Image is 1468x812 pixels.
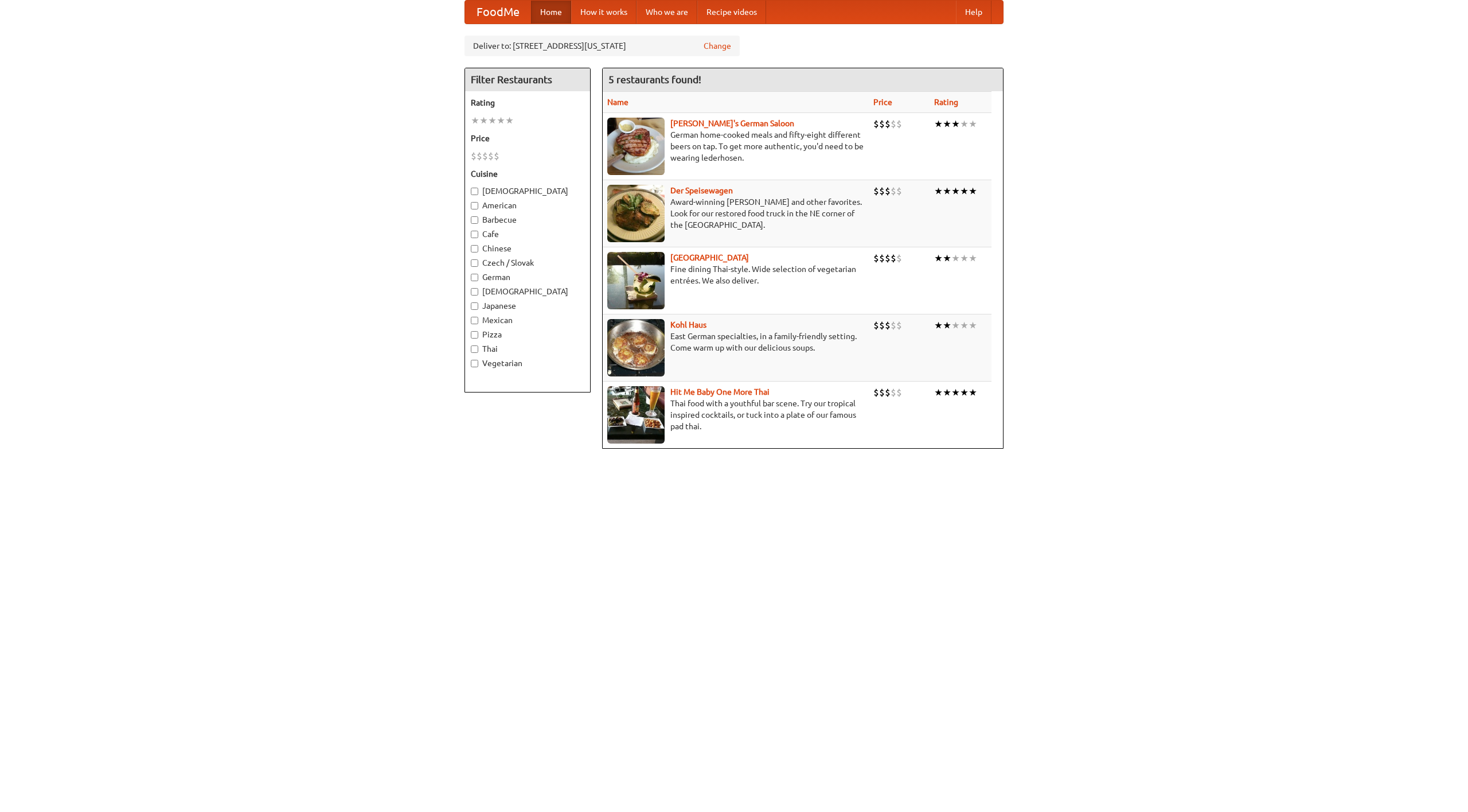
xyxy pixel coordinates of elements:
a: Der Speisewagen [670,186,733,195]
li: ★ [960,252,969,265]
a: How it works [571,1,637,24]
h4: Filter Restaurants [465,68,590,91]
li: $ [896,386,902,399]
li: $ [873,118,879,130]
input: Cafe [471,231,478,238]
li: $ [891,118,896,130]
li: $ [885,252,891,265]
label: [DEMOGRAPHIC_DATA] [471,286,584,297]
div: Deliver to: [STREET_ADDRESS][US_STATE] [464,36,740,56]
a: [PERSON_NAME]'s German Saloon [670,119,794,128]
p: East German specialties, in a family-friendly setting. Come warm up with our delicious soups. [607,331,864,353]
h5: Rating [471,97,584,108]
li: ★ [479,114,488,127]
li: $ [494,150,499,162]
li: ★ [497,114,505,127]
li: $ [885,319,891,332]
input: Vegetarian [471,360,478,367]
a: Rating [934,98,958,107]
input: Thai [471,345,478,353]
a: Help [956,1,991,24]
a: [GEOGRAPHIC_DATA] [670,253,749,262]
a: Price [873,98,892,107]
label: [DEMOGRAPHIC_DATA] [471,185,584,197]
li: ★ [951,185,960,197]
h5: Cuisine [471,168,584,180]
li: ★ [943,185,951,197]
label: Mexican [471,314,584,326]
input: [DEMOGRAPHIC_DATA] [471,188,478,195]
li: ★ [488,114,497,127]
img: satay.jpg [607,252,665,309]
li: $ [488,150,494,162]
img: esthers.jpg [607,118,665,175]
input: Czech / Slovak [471,259,478,267]
li: ★ [934,185,943,197]
li: ★ [951,252,960,265]
input: German [471,274,478,281]
li: ★ [960,386,969,399]
label: Barbecue [471,214,584,226]
li: ★ [969,252,977,265]
img: kohlhaus.jpg [607,319,665,376]
label: Chinese [471,243,584,254]
p: German home-cooked meals and fifty-eight different beers on tap. To get more authentic, you'd nee... [607,129,864,164]
input: Mexican [471,317,478,324]
img: babythai.jpg [607,386,665,444]
li: ★ [943,252,951,265]
label: Pizza [471,329,584,340]
p: Award-winning [PERSON_NAME] and other favorites. Look for our restored food truck in the NE corne... [607,196,864,231]
li: $ [896,252,902,265]
a: FoodMe [465,1,531,24]
input: American [471,202,478,209]
a: Home [531,1,571,24]
li: $ [482,150,488,162]
li: ★ [943,386,951,399]
input: Japanese [471,302,478,310]
li: ★ [943,118,951,130]
li: ★ [505,114,514,127]
li: ★ [969,319,977,332]
li: $ [885,386,891,399]
li: $ [879,319,885,332]
li: $ [873,319,879,332]
a: Hit Me Baby One More Thai [670,387,770,397]
li: ★ [934,252,943,265]
a: Recipe videos [697,1,766,24]
a: Kohl Haus [670,320,706,329]
li: $ [879,386,885,399]
input: Chinese [471,245,478,252]
li: $ [885,118,891,130]
li: $ [891,185,896,197]
li: $ [471,150,477,162]
li: ★ [969,185,977,197]
li: ★ [471,114,479,127]
input: Barbecue [471,216,478,224]
label: Cafe [471,228,584,240]
li: $ [891,319,896,332]
label: Czech / Slovak [471,257,584,269]
label: German [471,271,584,283]
li: $ [873,252,879,265]
li: ★ [969,386,977,399]
li: $ [873,386,879,399]
li: $ [879,252,885,265]
li: $ [891,386,896,399]
li: $ [896,185,902,197]
p: Thai food with a youthful bar scene. Try our tropical inspired cocktails, or tuck into a plate of... [607,398,864,432]
li: ★ [934,118,943,130]
li: ★ [934,319,943,332]
label: Japanese [471,300,584,312]
li: $ [891,252,896,265]
p: Fine dining Thai-style. Wide selection of vegetarian entrées. We also deliver. [607,263,864,286]
li: ★ [934,386,943,399]
li: ★ [951,319,960,332]
li: ★ [960,185,969,197]
input: [DEMOGRAPHIC_DATA] [471,288,478,296]
a: Change [704,40,731,52]
li: $ [477,150,482,162]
